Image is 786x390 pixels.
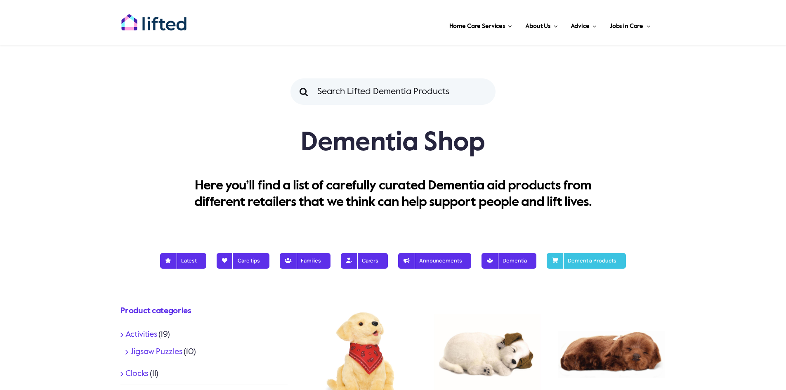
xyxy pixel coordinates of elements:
[568,12,599,37] a: Advice
[184,348,196,356] span: (10)
[309,301,417,309] a: Goldenpup1Storyandsons_1152x1152
[125,331,157,339] a: Activities
[350,258,378,264] span: Carers
[547,250,626,272] a: Dementia Products
[558,301,666,309] a: ChocLab1Storyandsons_1152x1152
[120,246,665,272] nav: Blog Nav
[449,20,505,33] span: Home Care Services
[556,258,616,264] span: Dementia Products
[491,258,527,264] span: Dementia
[447,12,515,37] a: Home Care Services
[290,78,317,105] input: Search
[217,250,269,272] a: Care tips
[434,301,541,309] a: Jackrussell1_1152x1152
[290,78,495,105] input: Search Lifted Dementia Products
[213,12,653,37] nav: Main Menu
[226,258,260,264] span: Care tips
[120,126,665,159] h1: Dementia Shop
[607,12,653,37] a: Jobs in Care
[120,305,288,317] h4: Product categories
[121,14,187,22] a: lifted-logo
[150,370,158,378] span: (11)
[523,12,560,37] a: About Us
[280,250,330,272] a: Families
[158,331,170,339] span: (19)
[125,370,148,378] a: Clocks
[160,250,206,272] a: Latest
[289,258,321,264] span: Families
[571,20,589,33] span: Advice
[341,250,388,272] a: Carers
[525,20,550,33] span: About Us
[177,177,609,211] p: Here you’ll find a list of carefully curated Dementia aid products from different retailers that ...
[130,348,182,356] a: Jigsaw Puzzles
[610,20,643,33] span: Jobs in Care
[170,258,197,264] span: Latest
[482,250,536,272] a: Dementia
[398,250,471,272] a: Announcements
[408,258,462,264] span: Announcements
